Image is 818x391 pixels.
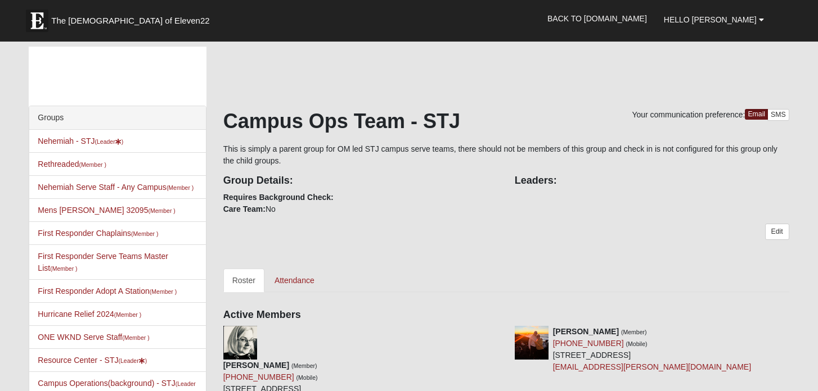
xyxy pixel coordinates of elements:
strong: [PERSON_NAME] [223,361,289,370]
small: (Leader ) [95,138,124,145]
a: Hurricane Relief 2024(Member ) [38,310,141,319]
h1: Campus Ops Team - STJ [223,109,789,133]
a: Resource Center - STJ(Leader) [38,356,147,365]
div: Groups [29,106,205,130]
small: (Member ) [150,288,177,295]
span: Hello [PERSON_NAME] [664,15,757,24]
a: Nehemiah Serve Staff - Any Campus(Member ) [38,183,194,192]
a: Back to [DOMAIN_NAME] [539,4,655,33]
span: The [DEMOGRAPHIC_DATA] of Eleven22 [51,15,209,26]
strong: Requires Background Check: [223,193,334,202]
a: First Responder Chaplains(Member ) [38,229,158,238]
small: (Member ) [131,230,158,237]
small: (Leader ) [119,357,147,364]
a: Nehemiah - STJ(Leader) [38,137,123,146]
small: (Mobile) [626,340,648,347]
span: Your communication preference: [632,110,745,119]
small: (Member) [621,329,647,335]
div: [STREET_ADDRESS] [553,326,751,373]
a: Email [745,109,768,120]
small: (Mobile) [296,374,318,381]
a: First Responder Adopt A Station(Member ) [38,287,177,295]
small: (Member ) [79,161,106,168]
a: ONE WKND Serve Staff(Member ) [38,333,149,342]
a: First Responder Serve Teams Master List(Member ) [38,252,168,272]
h4: Group Details: [223,175,498,187]
small: (Member ) [122,334,149,341]
a: Edit [765,224,789,240]
a: The [DEMOGRAPHIC_DATA] of Eleven22 [20,4,245,32]
small: (Member ) [50,265,77,272]
div: No [215,167,506,215]
a: SMS [767,109,789,121]
a: Roster [223,269,264,292]
small: (Member) [291,362,317,369]
img: Eleven22 logo [26,10,48,32]
small: (Member ) [167,184,194,191]
a: Rethreaded(Member ) [38,160,106,169]
small: (Member ) [114,311,141,318]
a: Attendance [266,269,323,292]
a: [PHONE_NUMBER] [553,339,624,348]
a: Mens [PERSON_NAME] 32095(Member ) [38,206,176,215]
h4: Leaders: [515,175,789,187]
a: [PHONE_NUMBER] [223,372,294,381]
a: Hello [PERSON_NAME] [655,6,772,34]
strong: [PERSON_NAME] [553,327,619,336]
small: (Member ) [148,207,175,214]
h4: Active Members [223,309,789,321]
a: [EMAIL_ADDRESS][PERSON_NAME][DOMAIN_NAME] [553,362,751,371]
strong: Care Team: [223,204,266,213]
